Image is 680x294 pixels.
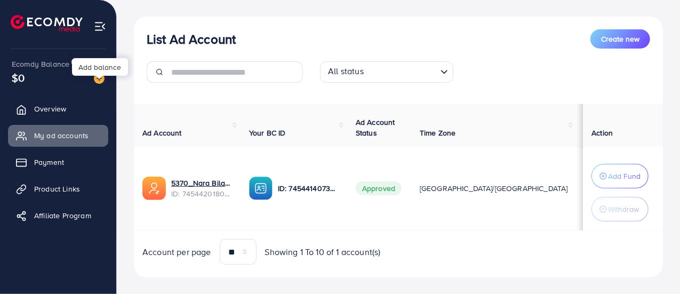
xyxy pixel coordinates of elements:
[356,181,402,195] span: Approved
[326,63,366,80] span: All status
[590,29,650,49] button: Create new
[249,128,286,138] span: Your BC ID
[8,152,108,173] a: Payment
[142,177,166,200] img: ic-ads-acc.e4c84228.svg
[608,170,641,182] p: Add Fund
[142,246,211,258] span: Account per page
[34,184,80,194] span: Product Links
[278,182,339,195] p: ID: 7454414073346818064
[356,117,395,138] span: Ad Account Status
[147,31,236,47] h3: List Ad Account
[8,125,108,146] a: My ad accounts
[171,178,232,200] div: <span class='underline'>5370_Nara Bilal_1735617458004</span></br>7454420180052131856
[171,188,232,199] span: ID: 7454420180052131856
[8,98,108,120] a: Overview
[34,210,91,221] span: Affiliate Program
[367,63,436,80] input: Search for option
[94,20,106,33] img: menu
[249,177,273,200] img: ic-ba-acc.ded83a64.svg
[608,203,639,216] p: Withdraw
[11,15,83,31] img: logo
[591,164,649,188] button: Add Fund
[34,130,89,141] span: My ad accounts
[601,34,639,44] span: Create new
[72,58,128,76] div: Add balance
[34,157,64,168] span: Payment
[591,128,613,138] span: Action
[420,183,568,194] span: [GEOGRAPHIC_DATA]/[GEOGRAPHIC_DATA]
[34,104,66,114] span: Overview
[12,70,25,85] span: $0
[591,197,649,221] button: Withdraw
[12,59,69,69] span: Ecomdy Balance
[8,178,108,200] a: Product Links
[320,61,453,83] div: Search for option
[265,246,381,258] span: Showing 1 To 10 of 1 account(s)
[8,205,108,226] a: Affiliate Program
[142,128,182,138] span: Ad Account
[420,128,455,138] span: Time Zone
[171,178,232,188] a: 5370_Nara Bilal_1735617458004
